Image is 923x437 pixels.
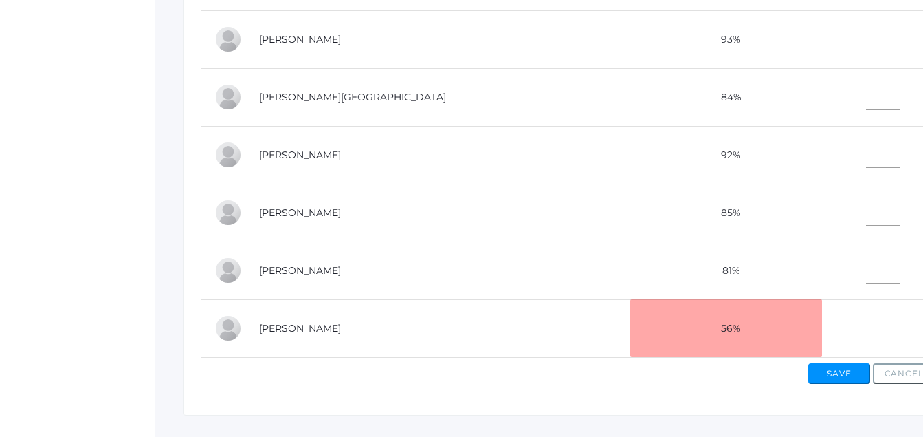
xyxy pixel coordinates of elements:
div: Payton Paterson [214,141,242,169]
td: 85% [630,184,822,242]
div: Abby Zylstra [214,315,242,342]
a: [PERSON_NAME][GEOGRAPHIC_DATA] [259,91,446,103]
button: Save [808,363,870,384]
td: 56% [630,299,822,357]
a: [PERSON_NAME] [259,264,341,277]
div: Raelyn Hazen [214,25,242,53]
a: [PERSON_NAME] [259,33,341,45]
td: 81% [630,242,822,299]
a: [PERSON_NAME] [259,149,341,161]
td: 92% [630,126,822,184]
a: [PERSON_NAME] [259,206,341,219]
div: Olivia Puha [214,257,242,284]
td: 93% [630,10,822,68]
td: 84% [630,68,822,126]
div: Cole Pecor [214,199,242,226]
a: [PERSON_NAME] [259,322,341,334]
div: Shelby Hill [214,83,242,111]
